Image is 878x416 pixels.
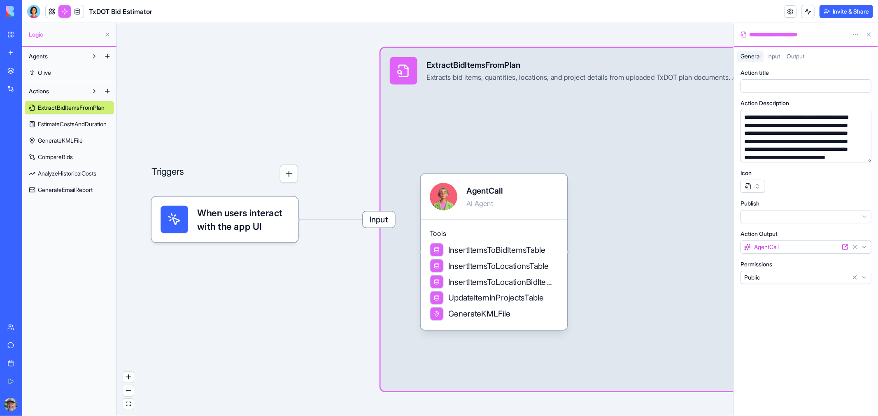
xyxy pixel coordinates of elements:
[38,104,105,112] span: ExtractBidItemsFromPlan
[123,372,134,383] button: zoom in
[25,101,114,114] a: ExtractBidItemsFromPlan
[448,308,511,320] span: GenerateKMLFile
[38,136,83,145] span: GenerateKMLFile
[4,398,17,411] img: ACg8ocLCvxSa6pD2bm3DloqQmSdau6mM7U8YOcAdAAr2pqk7uHvwXhK8=s96-c
[741,53,761,60] span: General
[25,66,114,79] a: Olive
[448,292,544,304] span: UpdateItemInProjectsTable
[448,276,558,288] span: InsertItemsToLocationBidItemsTable
[381,48,843,391] div: InputExtractBidItemsFromPlanExtracts bid items, quantities, locations, and project details from u...
[426,73,770,82] div: Extracts bid items, quantities, locations, and project details from uploaded TxDOT plan documents...
[430,229,558,238] span: Tools
[151,164,184,183] p: Triggers
[151,128,298,242] div: Triggers
[363,212,395,228] span: Input
[38,69,51,77] span: Olive
[421,174,604,330] div: AgentCallAI AgentToolsInsertItemsToBidItemsTableInsertItemsToLocationsTableInsertItemsToLocationB...
[25,85,88,98] button: Actions
[38,153,73,161] span: CompareBids
[38,169,96,178] span: AnalyzeHistoricalCosts
[29,52,48,60] span: Agents
[767,53,780,60] span: Input
[123,385,134,396] button: zoom out
[741,199,759,208] label: Publish
[29,87,49,95] span: Actions
[426,59,770,71] div: ExtractBidItemsFromPlan
[787,53,804,60] span: Output
[25,167,114,180] a: AnalyzeHistoricalCosts
[466,185,503,197] div: AgentCall
[89,7,152,16] span: TxDOT Bid Estimator
[123,399,134,410] button: fit view
[466,199,503,208] div: AI Agent
[25,150,114,164] a: CompareBids
[25,118,114,131] a: EstimateCostsAndDuration
[6,6,57,17] img: logo
[741,260,772,268] label: Permissions
[741,230,778,238] label: Action Output
[25,183,114,196] a: GenerateEmailReport
[29,30,101,39] span: Logic
[25,50,88,63] button: Agents
[151,196,298,242] div: When users interact with the app UI
[820,5,873,18] button: Invite & Share
[197,206,289,233] span: When users interact with the app UI
[38,186,93,194] span: GenerateEmailReport
[448,244,546,256] span: InsertItemsToBidItemsTable
[741,99,789,107] label: Action Description
[741,169,752,177] label: Icon
[741,69,769,77] label: Action title
[448,260,549,272] span: InsertItemsToLocationsTable
[38,120,107,128] span: EstimateCostsAndDuration
[25,134,114,147] a: GenerateKMLFile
